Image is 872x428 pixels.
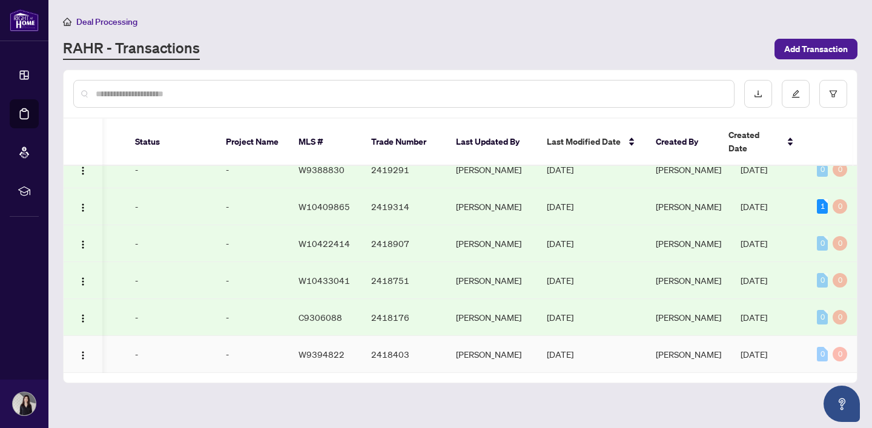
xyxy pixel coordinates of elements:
img: Logo [78,203,88,212]
button: download [744,80,772,108]
td: [PERSON_NAME] [446,151,537,188]
span: [DATE] [741,238,767,249]
span: W9388830 [299,164,345,175]
span: [DATE] [547,275,573,286]
span: [DATE] [741,164,767,175]
a: RAHR - Transactions [63,38,200,60]
img: Profile Icon [13,392,36,415]
td: - [125,336,216,373]
span: W9394822 [299,349,345,360]
div: 0 [817,236,828,251]
img: Logo [78,351,88,360]
span: Last Modified Date [547,135,621,148]
span: [PERSON_NAME] [656,312,721,323]
td: [PERSON_NAME] [446,188,537,225]
button: Logo [73,234,93,253]
div: 0 [833,199,847,214]
img: Logo [78,277,88,286]
button: filter [819,80,847,108]
span: [DATE] [741,349,767,360]
span: filter [829,90,837,98]
th: Last Modified Date [537,119,646,166]
span: [PERSON_NAME] [656,164,721,175]
td: [PERSON_NAME] [446,336,537,373]
span: [DATE] [547,349,573,360]
th: Created By [646,119,719,166]
img: Logo [78,166,88,176]
span: W10433041 [299,275,350,286]
td: - [216,336,289,373]
th: Last Updated By [446,119,537,166]
img: logo [10,9,39,31]
td: - [216,299,289,336]
div: 0 [817,273,828,288]
div: 1 [817,199,828,214]
span: W10422414 [299,238,350,249]
span: Created Date [728,128,779,155]
button: Logo [73,160,93,179]
th: Status [125,119,216,166]
span: [DATE] [547,201,573,212]
img: Logo [78,314,88,323]
span: [DATE] [547,164,573,175]
td: - [216,151,289,188]
td: - [125,151,216,188]
button: Add Transaction [775,39,857,59]
th: Project Name [216,119,289,166]
span: [PERSON_NAME] [656,349,721,360]
td: - [125,225,216,262]
span: W10409865 [299,201,350,212]
td: - [125,188,216,225]
span: [DATE] [741,201,767,212]
div: 0 [833,347,847,361]
div: 0 [833,310,847,324]
td: 2418907 [362,225,446,262]
td: - [125,299,216,336]
div: 0 [833,236,847,251]
td: 2419314 [362,188,446,225]
td: 2418403 [362,336,446,373]
span: [DATE] [741,312,767,323]
span: [PERSON_NAME] [656,238,721,249]
th: MLS # [289,119,362,166]
span: edit [791,90,800,98]
th: Created Date [719,119,804,166]
td: - [216,225,289,262]
button: Logo [73,197,93,216]
span: download [754,90,762,98]
td: [PERSON_NAME] [446,299,537,336]
td: [PERSON_NAME] [446,225,537,262]
button: Open asap [824,386,860,422]
span: [DATE] [547,238,573,249]
td: 2419291 [362,151,446,188]
th: Trade Number [362,119,446,166]
button: Logo [73,344,93,364]
button: edit [782,80,810,108]
button: Logo [73,271,93,290]
img: Logo [78,240,88,249]
span: [PERSON_NAME] [656,275,721,286]
td: 2418751 [362,262,446,299]
span: Deal Processing [76,16,137,27]
td: - [125,262,216,299]
div: 0 [817,162,828,177]
td: - [216,188,289,225]
span: home [63,18,71,26]
span: [DATE] [741,275,767,286]
div: 0 [833,273,847,288]
span: C9306088 [299,312,342,323]
td: 2418176 [362,299,446,336]
button: Logo [73,308,93,327]
div: 0 [817,310,828,324]
td: [PERSON_NAME] [446,262,537,299]
span: [PERSON_NAME] [656,201,721,212]
div: 0 [833,162,847,177]
span: [DATE] [547,312,573,323]
td: - [216,262,289,299]
span: Add Transaction [784,39,848,59]
div: 0 [817,347,828,361]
